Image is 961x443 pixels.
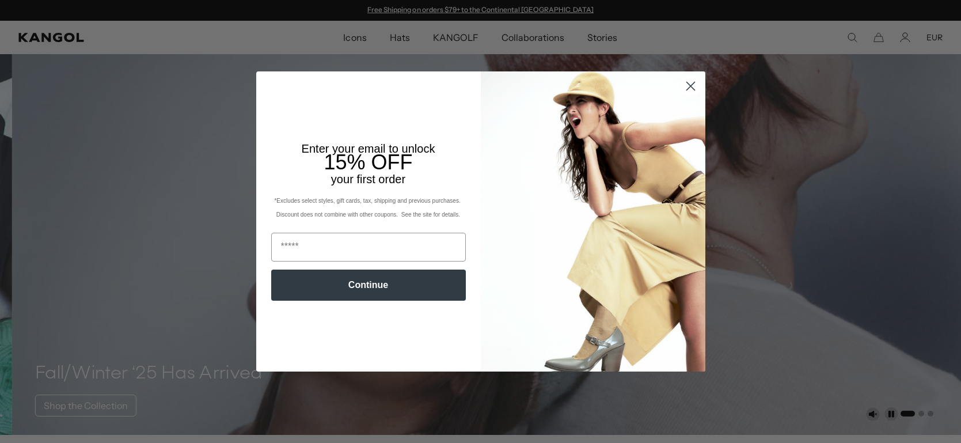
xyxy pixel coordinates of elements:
[331,173,405,185] span: your first order
[481,71,705,371] img: 93be19ad-e773-4382-80b9-c9d740c9197f.jpeg
[681,76,701,96] button: Close dialog
[271,270,466,301] button: Continue
[274,198,462,218] span: *Excludes select styles, gift cards, tax, shipping and previous purchases. Discount does not comb...
[324,150,412,174] span: 15% OFF
[302,142,435,155] span: Enter your email to unlock
[271,233,466,262] input: Email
